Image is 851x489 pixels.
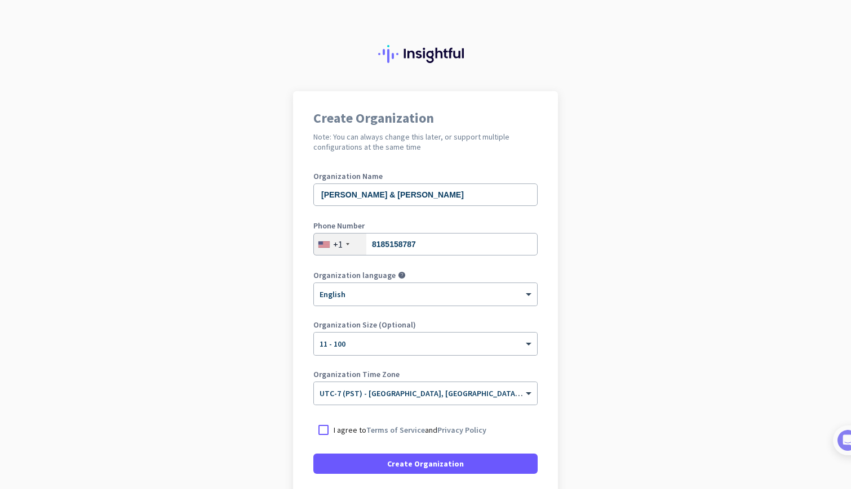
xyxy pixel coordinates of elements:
label: Phone Number [313,222,538,230]
h1: Create Organization [313,111,538,125]
span: Create Organization [387,458,464,469]
img: Insightful [378,45,473,63]
label: Organization language [313,271,396,279]
i: help [398,271,406,279]
label: Organization Time Zone [313,370,538,378]
div: +1 [333,239,343,250]
h2: Note: You can always change this later, or support multiple configurations at the same time [313,132,538,152]
label: Organization Name [313,172,538,180]
a: Privacy Policy [437,425,486,435]
input: 201-555-0123 [313,233,538,255]
a: Terms of Service [366,425,425,435]
label: Organization Size (Optional) [313,321,538,329]
button: Create Organization [313,454,538,474]
input: What is the name of your organization? [313,183,538,206]
p: I agree to and [334,424,486,436]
